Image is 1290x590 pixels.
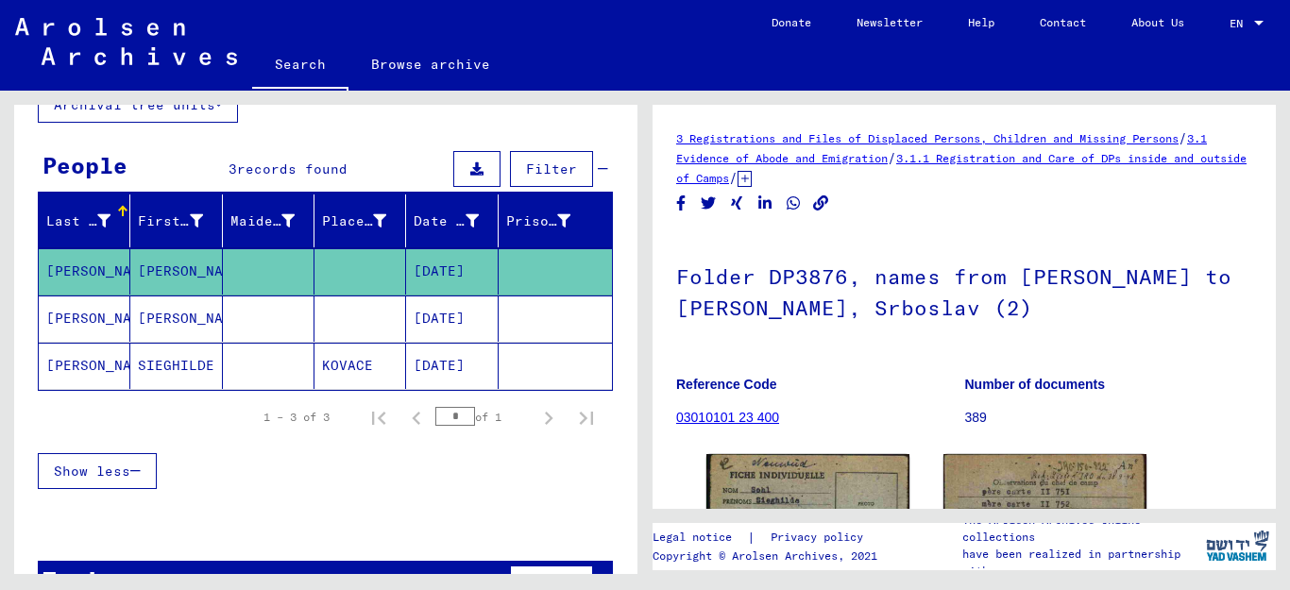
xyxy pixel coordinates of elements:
mat-header-cell: Last Name [39,194,130,247]
div: First Name [138,211,202,231]
span: Show less [54,463,130,480]
a: 3 Registrations and Files of Displaced Persons, Children and Missing Persons [676,131,1179,145]
div: Last Name [46,206,134,236]
span: / [729,169,738,186]
mat-cell: [PERSON_NAME] [39,343,130,389]
button: Share on WhatsApp [784,192,804,215]
mat-header-cell: Maiden Name [223,194,314,247]
h1: Folder DP3876, names from [PERSON_NAME] to [PERSON_NAME], Srboslav (2) [676,233,1252,347]
button: Last page [568,398,605,436]
button: Share on Twitter [699,192,719,215]
a: Browse archive [348,42,513,87]
div: People [42,148,127,182]
p: 389 [965,408,1253,428]
button: Filter [510,151,593,187]
div: Date of Birth [414,206,501,236]
div: Prisoner # [506,206,594,236]
b: Reference Code [676,377,777,392]
mat-cell: [PERSON_NAME] [130,248,222,295]
div: Maiden Name [230,211,295,231]
div: Date of Birth [414,211,478,231]
p: The Arolsen Archives online collections [962,512,1198,546]
p: have been realized in partnership with [962,546,1198,580]
mat-cell: KOVACE [314,343,406,389]
div: | [653,528,886,548]
span: 3 [229,160,237,177]
button: Copy link [811,192,831,215]
div: Prisoner # [506,211,570,231]
button: Share on Xing [727,192,747,215]
span: / [888,149,896,166]
button: Previous page [398,398,435,436]
p: Copyright © Arolsen Archives, 2021 [653,548,886,565]
button: First page [360,398,398,436]
img: yv_logo.png [1202,522,1273,569]
img: Arolsen_neg.svg [15,18,237,65]
span: Filter [526,160,577,177]
div: Place of Birth [322,211,386,231]
mat-cell: [DATE] [406,343,498,389]
div: Last Name [46,211,110,231]
mat-cell: [DATE] [406,248,498,295]
button: Share on Facebook [671,192,691,215]
mat-header-cell: First Name [130,194,222,247]
div: of 1 [435,408,530,426]
mat-cell: [PERSON_NAME] [39,248,130,295]
button: Share on LinkedIn [755,192,775,215]
span: records found [237,160,348,177]
div: Maiden Name [230,206,318,236]
span: / [1179,129,1187,146]
mat-cell: [DATE] [406,295,498,342]
mat-cell: [PERSON_NAME] [130,295,222,342]
div: Place of Birth [322,206,410,236]
mat-header-cell: Prisoner # [499,194,612,247]
div: 1 – 3 of 3 [263,409,330,426]
button: Show less [38,453,157,489]
a: 03010101 23 400 [676,410,779,425]
button: Next page [530,398,568,436]
mat-cell: [PERSON_NAME] [39,295,130,342]
div: First Name [138,206,226,236]
a: Privacy policy [755,528,886,548]
b: Number of documents [965,377,1106,392]
mat-header-cell: Place of Birth [314,194,406,247]
button: Archival tree units [38,87,238,123]
a: Legal notice [653,528,747,548]
mat-cell: SIEGHILDE [130,343,222,389]
mat-header-cell: Date of Birth [406,194,498,247]
a: 3.1.1 Registration and Care of DPs inside and outside of Camps [676,151,1247,185]
a: Search [252,42,348,91]
span: EN [1230,17,1250,30]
